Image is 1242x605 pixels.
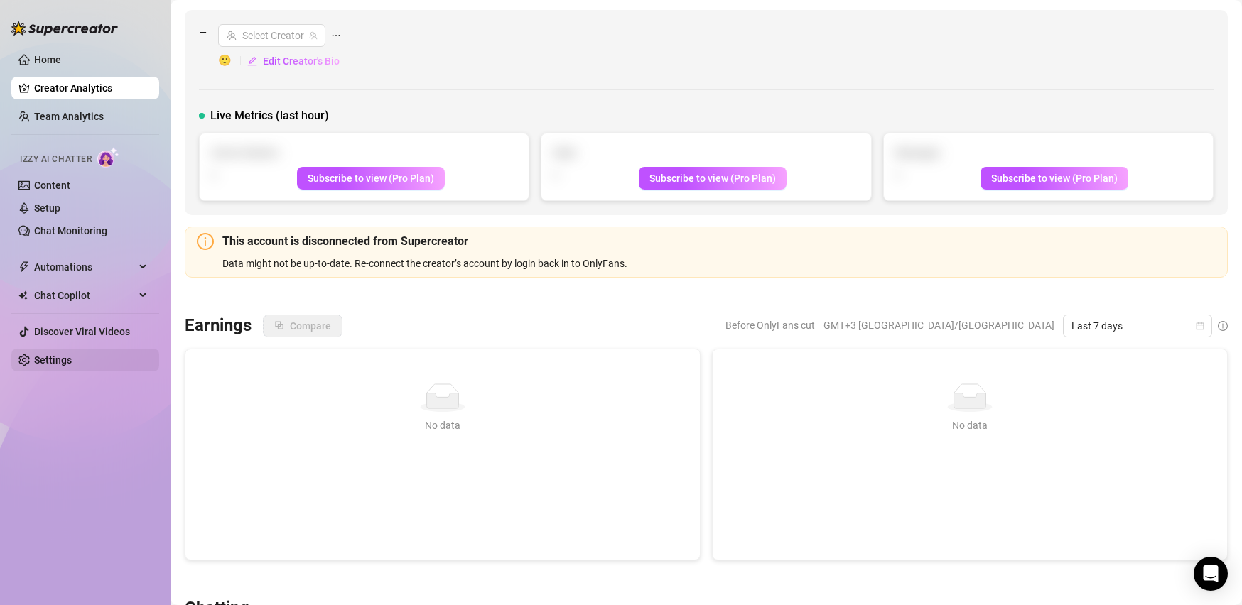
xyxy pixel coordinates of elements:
[309,31,318,40] span: team
[34,225,107,236] a: Chat Monitoring
[991,173,1118,184] span: Subscribe to view (Pro Plan)
[222,233,1216,250] h5: This account is disconnected from Supercreator
[263,55,340,67] span: Edit Creator's Bio
[34,326,130,337] a: Discover Viral Videos
[20,153,92,166] span: Izzy AI Chatter
[639,167,787,190] button: Subscribe to view (Pro Plan)
[34,54,61,65] a: Home
[1071,315,1204,337] span: Last 7 days
[34,77,148,99] a: Creator Analytics
[331,24,341,47] span: ellipsis
[97,147,119,168] img: AI Chatter
[247,50,340,72] button: Edit Creator's Bio
[34,256,135,278] span: Automations
[18,261,30,273] span: thunderbolt
[649,173,776,184] span: Subscribe to view (Pro Plan)
[297,167,445,190] button: Subscribe to view (Pro Plan)
[34,284,135,307] span: Chat Copilot
[725,315,815,336] span: Before OnlyFans cut
[210,107,329,124] span: Live Metrics (last hour)
[218,53,247,70] span: 🙂
[981,167,1128,190] button: Subscribe to view (Pro Plan)
[308,173,434,184] span: Subscribe to view (Pro Plan)
[1218,321,1228,331] span: info-circle
[185,315,252,337] h3: Earnings
[263,315,342,337] button: Compare
[730,418,1210,433] div: No data
[199,24,1214,72] div: —
[34,180,70,191] a: Content
[222,256,1216,271] div: Data might not be up-to-date. Re-connect the creator’s account by login back in to OnlyFans.
[11,21,118,36] img: logo-BBDzfeDw.svg
[202,418,683,433] div: No data
[247,56,257,66] span: edit
[1196,322,1204,330] span: calendar
[197,233,214,250] span: info-circle
[18,290,28,300] img: Chat Copilot
[1194,557,1228,591] div: Open Intercom Messenger
[34,202,60,214] a: Setup
[34,354,72,366] a: Settings
[34,111,104,122] a: Team Analytics
[823,315,1054,336] span: GMT+3 [GEOGRAPHIC_DATA]/[GEOGRAPHIC_DATA]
